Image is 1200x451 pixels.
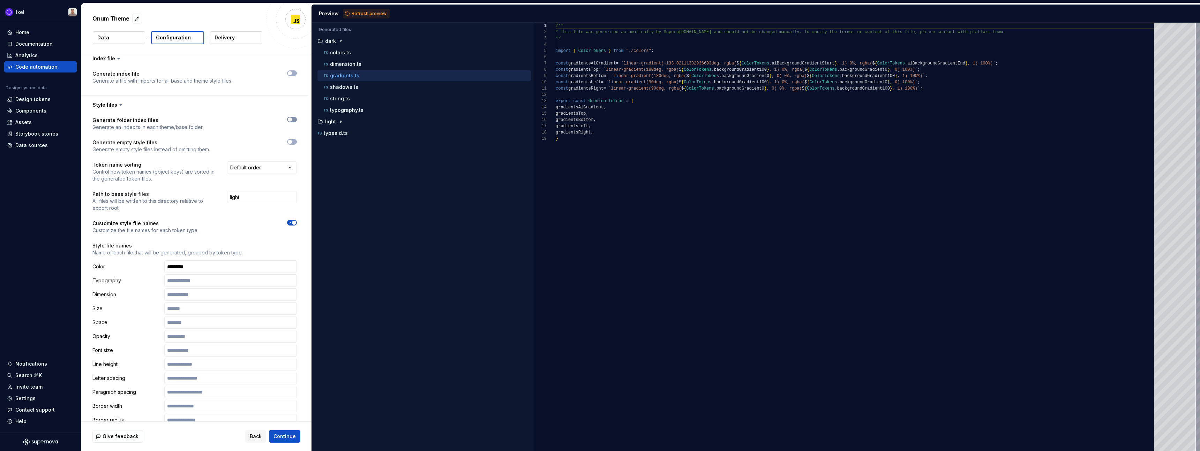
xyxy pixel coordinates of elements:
span: { [809,74,812,78]
div: Search ⌘K [15,372,42,379]
div: Code automation [15,63,58,70]
button: Back [245,430,266,443]
p: Space [92,319,162,326]
div: Design tokens [15,96,51,103]
p: typography.ts [330,107,363,113]
a: Design tokens [4,94,77,105]
p: Opacity [92,333,162,340]
span: , 1) 0%, rgba( [837,61,872,66]
span: from [613,48,623,53]
span: ColorTokens [686,86,714,91]
span: ; [920,86,922,91]
button: Search ⌘K [4,370,77,381]
span: , [593,117,596,122]
p: Generate a file with imports for all base and theme style files. [92,77,232,84]
span: $ [678,80,681,85]
span: const [556,67,568,72]
p: Paragraph spacing [92,389,162,396]
button: Delivery [210,31,262,44]
p: Path to base style files [92,191,215,198]
span: gradientsTop [568,67,598,72]
div: Invite team [15,383,43,390]
span: = [603,86,606,91]
span: { [684,86,686,91]
span: Refresh preview [352,11,387,16]
img: 868fd657-9a6c-419b-b302-5d6615f36a2c.png [5,8,13,16]
span: . [711,67,714,72]
a: Components [4,105,77,116]
span: gradientsAiGradient [556,105,603,110]
span: `linear-gradient(-133.02111332936693deg, rgba( [621,61,736,66]
span: ColorTokens [691,74,719,78]
span: $ [807,74,809,78]
span: { [631,99,633,104]
button: colors.ts [317,49,531,56]
p: Generate folder index files [92,117,203,124]
a: Data sources [4,140,77,151]
span: ; [917,67,920,72]
span: GradientTokens [588,99,623,104]
button: dark [315,37,531,45]
span: gradientsTop [556,111,586,116]
div: 17 [534,123,547,129]
span: const [573,99,586,104]
span: { [739,61,741,66]
span: ColorTokens [684,67,711,72]
span: $ [872,61,875,66]
div: 3 [534,35,547,41]
span: , 0) 100%)` [890,67,917,72]
span: $ [686,74,689,78]
span: fy the format or content of this file, please cont [822,30,947,35]
span: `linear-gradient(180deg, rgba( [611,74,686,78]
p: Border radius [92,416,162,423]
span: } [766,80,769,85]
p: Color [92,263,162,270]
span: , [588,124,591,129]
a: Storybook stories [4,128,77,139]
span: , [591,130,593,135]
span: ColorTokens [684,80,711,85]
div: Home [15,29,29,36]
p: Generate an index.ts in each theme/base folder. [92,124,203,131]
span: `linear-gradient(90deg, rgba( [606,80,679,85]
span: backgroundGradient100 [714,80,766,85]
span: = [598,67,601,72]
a: Documentation [4,38,77,49]
span: . [837,67,839,72]
span: export [556,99,571,104]
span: . [834,86,837,91]
span: backgroundGradient100 [842,74,895,78]
a: Invite team [4,381,77,392]
span: * This file was generated automatically by Supern [556,30,679,35]
p: Token name sorting [92,161,215,168]
span: gradientsLeft [556,124,588,129]
p: All files will be written to this directory relative to export root. [92,198,215,212]
span: = [616,61,618,66]
span: const [556,61,568,66]
p: Font size [92,347,162,354]
span: = [601,80,603,85]
div: 18 [534,129,547,136]
button: Configuration [151,31,204,44]
div: 14 [534,104,547,110]
span: { [681,80,684,85]
span: ColorTokens [812,74,839,78]
button: Contact support [4,404,77,415]
div: Documentation [15,40,53,47]
span: = [626,99,628,104]
p: Customize style file names [92,220,198,227]
p: light [325,119,336,124]
svg: Supernova Logo [23,438,58,445]
div: Help [15,418,27,425]
span: gradientsLeft [568,80,601,85]
span: , 1) 0%, rgba( [769,80,804,85]
span: { [689,74,691,78]
button: Give feedback [92,430,143,443]
span: } [608,48,611,53]
p: Configuration [156,34,191,41]
span: ColorTokens [741,61,769,66]
span: ; [651,48,653,53]
button: typography.ts [317,106,531,114]
span: gradientsBottom [556,117,593,122]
